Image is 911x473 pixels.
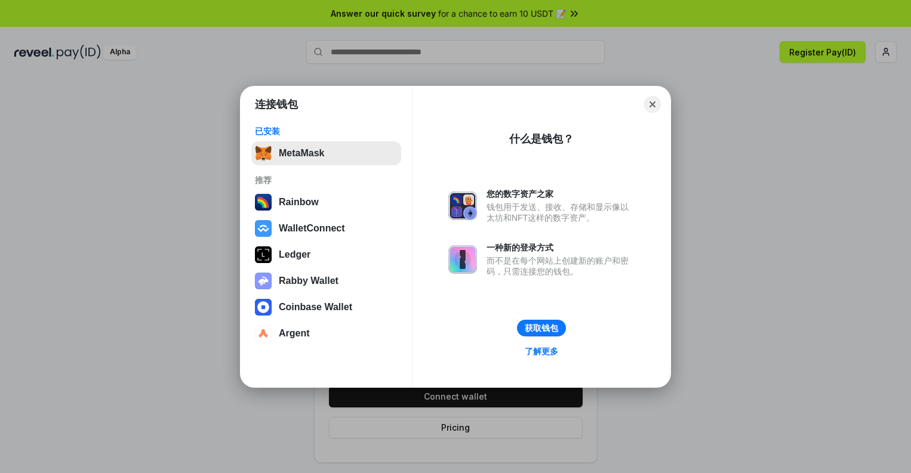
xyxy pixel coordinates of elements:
div: 了解更多 [525,346,558,357]
button: Rainbow [251,190,401,214]
div: 已安装 [255,126,398,137]
img: svg+xml,%3Csvg%20width%3D%22120%22%20height%3D%22120%22%20viewBox%3D%220%200%20120%20120%22%20fil... [255,194,272,211]
div: Coinbase Wallet [279,302,352,313]
img: svg+xml,%3Csvg%20xmlns%3D%22http%3A%2F%2Fwww.w3.org%2F2000%2Fsvg%22%20fill%3D%22none%22%20viewBox... [255,273,272,289]
div: Argent [279,328,310,339]
div: 一种新的登录方式 [487,242,635,253]
div: 什么是钱包？ [509,132,574,146]
div: 推荐 [255,175,398,186]
button: Ledger [251,243,401,267]
img: svg+xml,%3Csvg%20width%3D%2228%22%20height%3D%2228%22%20viewBox%3D%220%200%2028%2028%22%20fill%3D... [255,220,272,237]
button: Argent [251,321,401,345]
button: Coinbase Wallet [251,295,401,319]
button: Rabby Wallet [251,269,401,293]
img: svg+xml,%3Csvg%20width%3D%2228%22%20height%3D%2228%22%20viewBox%3D%220%200%2028%2028%22%20fill%3D... [255,299,272,316]
div: Ledger [279,249,310,260]
button: MetaMask [251,141,401,165]
div: MetaMask [279,148,324,159]
div: WalletConnect [279,223,345,234]
div: 您的数字资产之家 [487,188,635,199]
img: svg+xml,%3Csvg%20xmlns%3D%22http%3A%2F%2Fwww.w3.org%2F2000%2Fsvg%22%20fill%3D%22none%22%20viewBox... [448,191,477,220]
button: 获取钱包 [517,320,566,336]
div: 获取钱包 [525,323,558,333]
button: WalletConnect [251,217,401,240]
div: 而不是在每个网站上创建新的账户和密码，只需连接您的钱包。 [487,255,635,277]
div: Rabby Wallet [279,276,338,286]
img: svg+xml,%3Csvg%20xmlns%3D%22http%3A%2F%2Fwww.w3.org%2F2000%2Fsvg%22%20width%3D%2228%22%20height%3... [255,246,272,263]
div: Rainbow [279,197,319,208]
h1: 连接钱包 [255,97,298,112]
button: Close [644,96,661,113]
img: svg+xml,%3Csvg%20fill%3D%22none%22%20height%3D%2233%22%20viewBox%3D%220%200%2035%2033%22%20width%... [255,145,272,162]
img: svg+xml,%3Csvg%20xmlns%3D%22http%3A%2F%2Fwww.w3.org%2F2000%2Fsvg%22%20fill%3D%22none%22%20viewBox... [448,245,477,274]
a: 了解更多 [518,344,565,359]
div: 钱包用于发送、接收、存储和显示像以太坊和NFT这样的数字资产。 [487,202,635,223]
img: svg+xml,%3Csvg%20width%3D%2228%22%20height%3D%2228%22%20viewBox%3D%220%200%2028%2028%22%20fill%3D... [255,325,272,342]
